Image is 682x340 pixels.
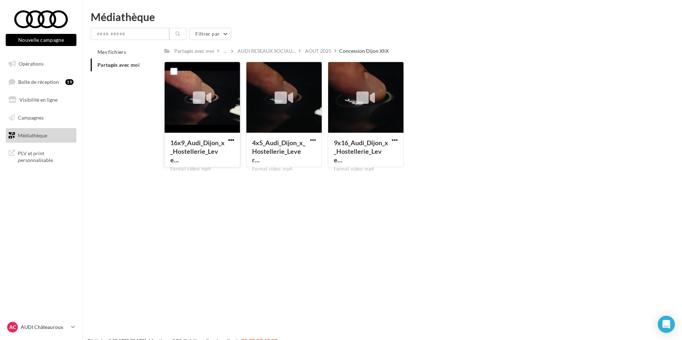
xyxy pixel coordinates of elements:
div: Format video: mp4 [252,166,316,172]
span: 4x5_Audi_Dijon_x_Hostellerie_Levernois_V3_20sec [252,139,305,164]
a: Campagnes [4,110,78,125]
a: Médiathèque [4,128,78,143]
span: Médiathèque [18,132,47,138]
span: PLV et print personnalisable [18,148,74,164]
a: Boîte de réception19 [4,74,78,90]
a: PLV et print personnalisable [4,146,78,167]
button: Filtrer par [189,28,231,40]
span: Campagnes [18,115,44,121]
div: Partagés avec moi [174,47,214,55]
span: AC [9,324,16,331]
div: Open Intercom Messenger [658,316,675,333]
div: Concession Dijon XhX [339,47,389,55]
span: AUDI RESEAUX SOCIAU... [237,47,296,55]
span: Visibilité en ligne [19,97,57,103]
p: AUDI Châteauroux [21,324,68,331]
span: Partagés avec moi [97,62,140,68]
span: Opérations [19,61,44,67]
span: Mes fichiers [97,49,126,55]
div: Format video: mp4 [170,166,234,172]
div: AOUT 2025 [305,47,331,55]
span: 9x16_Audi_Dijon_x_Hostellerie_Levernois_V3_20sec [334,139,388,164]
div: 19 [65,79,74,85]
div: Format video: mp4 [334,166,398,172]
span: 16x9_Audi_Dijon_x_Hostellerie_Levernois_V3_20sec [170,139,225,164]
a: Visibilité en ligne [4,92,78,107]
a: AC AUDI Châteauroux [6,320,76,334]
span: Boîte de réception [18,78,59,85]
div: ... [222,46,228,56]
div: Médiathèque [91,11,673,22]
a: Opérations [4,56,78,71]
button: Nouvelle campagne [6,34,76,46]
